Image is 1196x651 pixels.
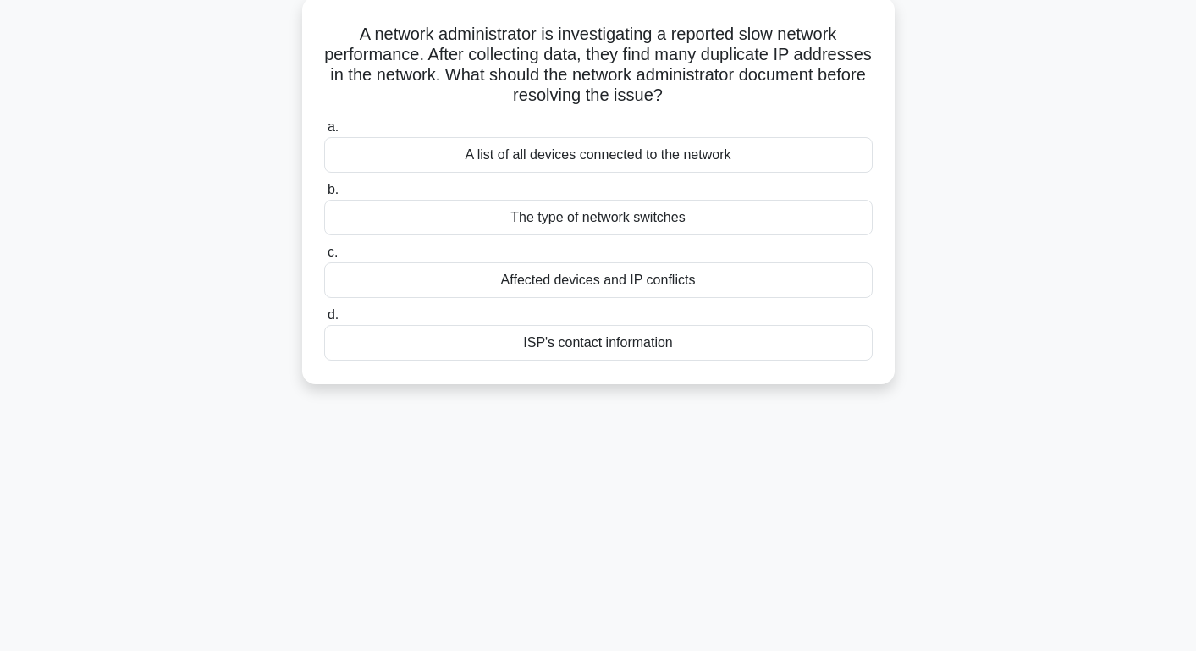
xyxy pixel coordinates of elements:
span: b. [328,182,339,196]
div: The type of network switches [324,200,873,235]
div: A list of all devices connected to the network [324,137,873,173]
div: Affected devices and IP conflicts [324,262,873,298]
span: d. [328,307,339,322]
span: c. [328,245,338,259]
div: ISP's contact information [324,325,873,361]
span: a. [328,119,339,134]
h5: A network administrator is investigating a reported slow network performance. After collecting da... [322,24,874,107]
